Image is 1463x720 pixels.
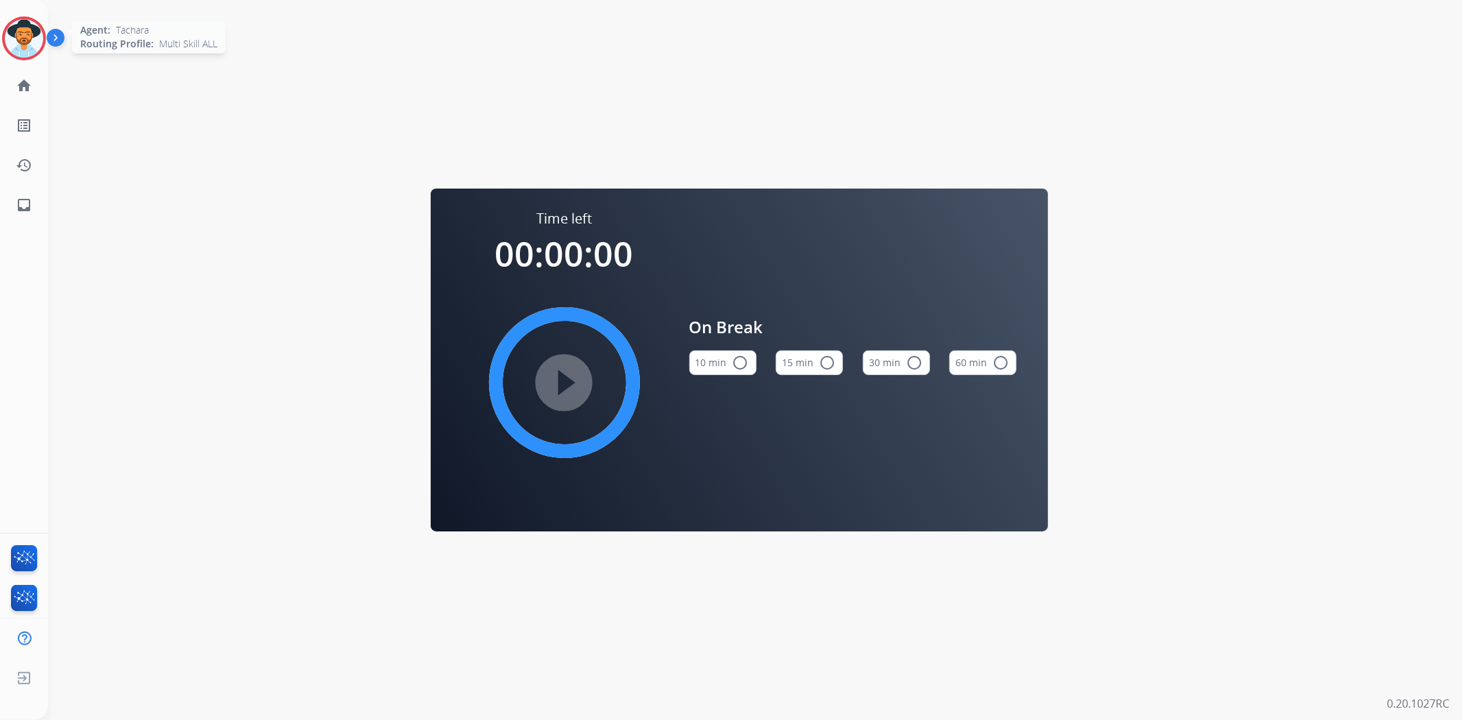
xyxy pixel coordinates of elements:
[992,355,1009,371] mat-icon: radio_button_unchecked
[906,355,923,371] mat-icon: radio_button_unchecked
[689,350,757,375] button: 10 min
[949,350,1016,375] button: 60 min
[80,23,110,37] span: Agent:
[16,117,32,134] mat-icon: list_alt
[819,355,835,371] mat-icon: radio_button_unchecked
[536,209,592,228] span: Time left
[16,197,32,213] mat-icon: inbox
[5,19,43,58] img: avatar
[1387,695,1449,712] p: 0.20.1027RC
[689,315,1017,339] span: On Break
[733,355,749,371] mat-icon: radio_button_unchecked
[495,230,634,277] span: 00:00:00
[159,37,217,51] span: Multi Skill ALL
[863,350,930,375] button: 30 min
[16,157,32,173] mat-icon: history
[776,350,843,375] button: 15 min
[16,77,32,94] mat-icon: home
[116,23,149,37] span: Tachara
[80,37,154,51] span: Routing Profile:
